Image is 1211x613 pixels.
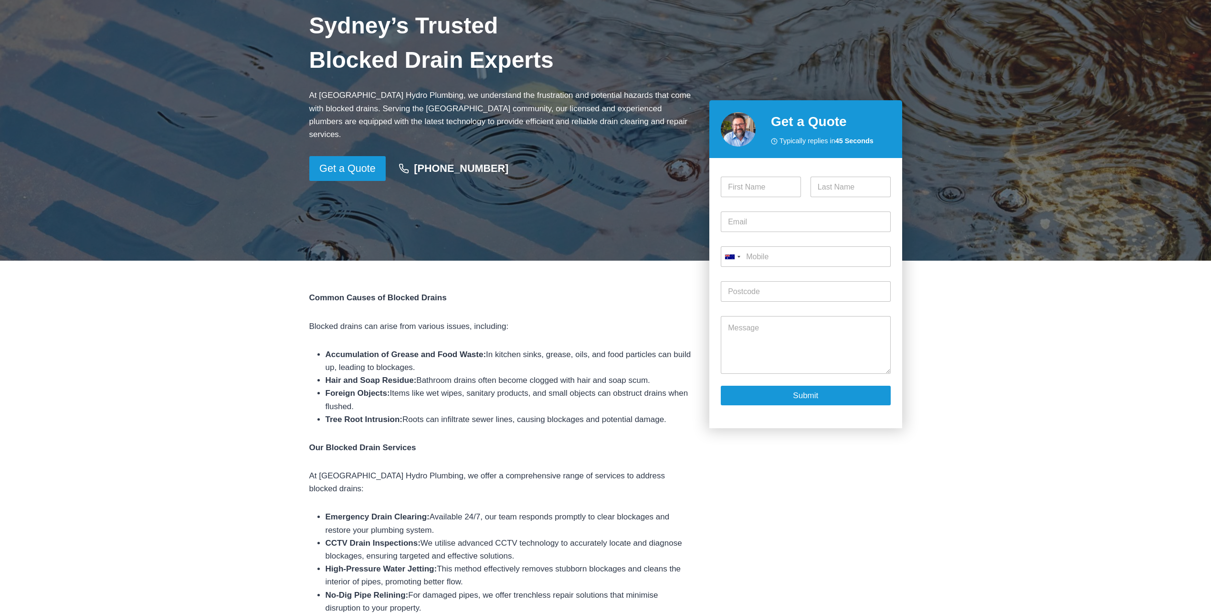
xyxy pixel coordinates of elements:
h2: Get a Quote [771,112,891,132]
input: Postcode [721,281,890,302]
li: In kitchen sinks, grease, oils, and food particles can build up, leading to blockages.​ [326,348,695,374]
li: We utilise advanced CCTV technology to accurately locate and diagnose blockages, ensuring targete... [326,537,695,562]
strong: Emergency Drain Clearing: [326,512,430,521]
strong: High-Pressure Water Jetting: [326,564,437,573]
li: Available 24/7, our team responds promptly to clear blockages and restore your plumbing system.​ [326,510,695,536]
button: Submit [721,386,890,405]
li: Bathroom drains often become clogged with hair and soap scum.​ [326,374,695,387]
a: Get a Quote [309,156,386,181]
a: [PHONE_NUMBER] [390,158,517,180]
span: Typically replies in [779,136,874,147]
strong: 45 Seconds [835,137,874,145]
strong: Our Blocked Drain Services [309,443,416,452]
li: Roots can infiltrate sewer lines, causing blockages and potential damage.​ [326,413,695,426]
strong: Hair and Soap Residue: [326,376,417,385]
strong: Common Causes of Blocked Drains [309,293,447,302]
strong: Tree Root Intrusion: [326,415,403,424]
strong: No-Dig Pipe Relining: [326,591,409,600]
p: At [GEOGRAPHIC_DATA] Hydro Plumbing, we offer a comprehensive range of services to address blocke... [309,469,695,495]
strong: Foreign Objects: [326,389,390,398]
h1: Sydney’s Trusted Blocked Drain Experts [309,9,695,77]
strong: CCTV Drain Inspections: [326,539,421,548]
input: Email [721,211,890,232]
li: This method effectively removes stubborn blockages and cleans the interior of pipes, promoting be... [326,562,695,588]
input: First Name [721,177,801,197]
strong: [PHONE_NUMBER] [414,162,508,174]
li: Items like wet wipes, sanitary products, and small objects can obstruct drains when flushed.​ [326,387,695,412]
button: Selected country [721,246,744,267]
strong: Accumulation of Grease and Food Waste: [326,350,486,359]
span: Get a Quote [319,160,376,177]
input: Mobile [721,246,890,267]
input: Last Name [811,177,891,197]
p: At [GEOGRAPHIC_DATA] Hydro Plumbing, we understand the frustration and potential hazards that com... [309,89,695,141]
p: Blocked drains can arise from various issues, including: [309,320,695,333]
